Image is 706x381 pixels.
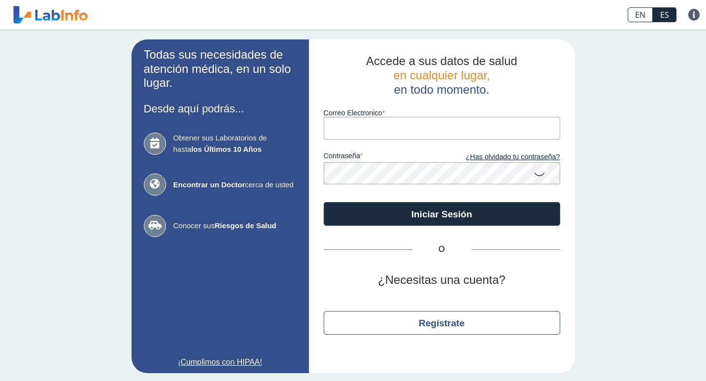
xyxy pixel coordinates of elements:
span: cerca de usted [173,179,297,191]
a: ¿Has olvidado tu contraseña? [442,152,560,163]
b: Riesgos de Salud [215,221,276,230]
label: Correo Electronico [324,109,560,117]
b: Encontrar un Doctor [173,180,245,189]
h2: ¿Necesitas una cuenta? [324,273,560,287]
a: ¡Cumplimos con HIPAA! [144,356,297,368]
b: los Últimos 10 Años [191,145,262,153]
h2: Todas sus necesidades de atención médica, en un solo lugar. [144,48,297,90]
span: en todo momento. [394,83,489,96]
span: Conocer sus [173,220,297,232]
h3: Desde aquí podrás... [144,103,297,115]
span: Accede a sus datos de salud [366,54,517,68]
span: O [412,243,471,255]
a: ES [653,7,676,22]
a: EN [628,7,653,22]
span: en cualquier lugar, [393,69,490,82]
label: contraseña [324,152,442,163]
button: Regístrate [324,311,560,335]
button: Iniciar Sesión [324,202,560,226]
span: Obtener sus Laboratorios de hasta [173,133,297,155]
